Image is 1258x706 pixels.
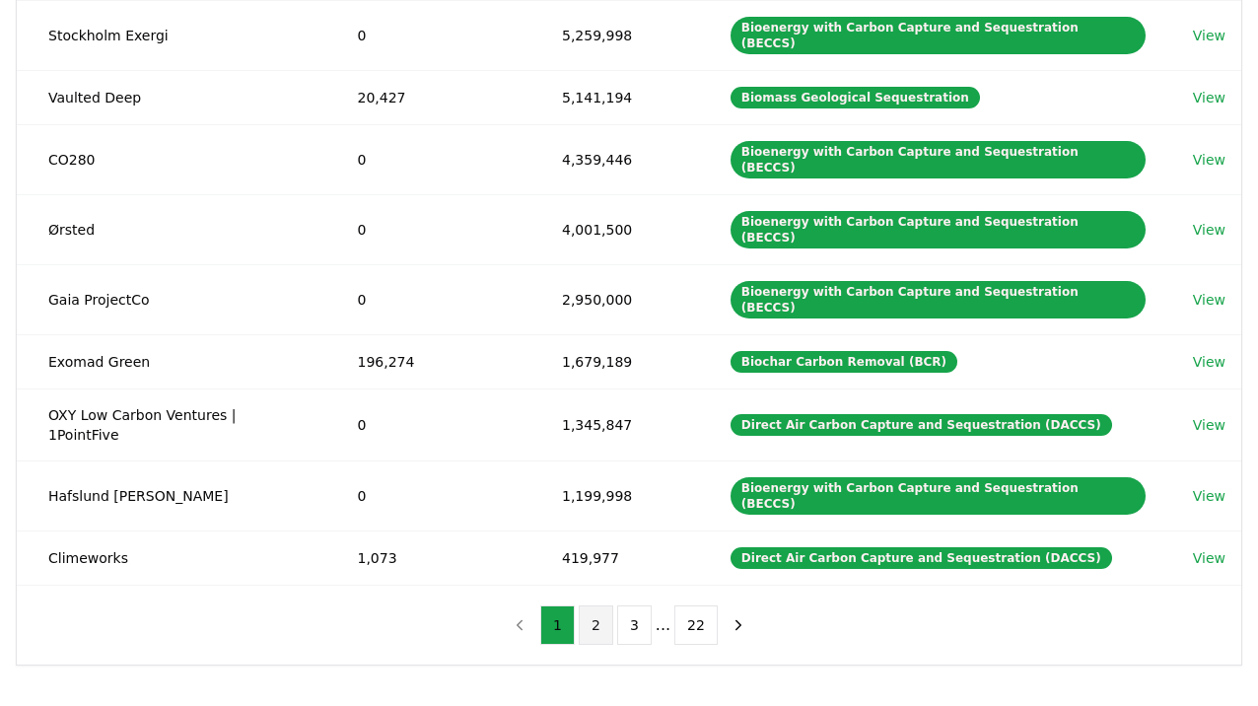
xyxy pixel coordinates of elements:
[325,194,530,264] td: 0
[731,414,1112,436] div: Direct Air Carbon Capture and Sequestration (DACCS)
[731,477,1146,515] div: Bioenergy with Carbon Capture and Sequestration (BECCS)
[17,124,325,194] td: CO280
[325,70,530,124] td: 20,427
[325,460,530,530] td: 0
[579,605,613,645] button: 2
[617,605,652,645] button: 3
[1193,88,1225,107] a: View
[17,264,325,334] td: Gaia ProjectCo
[530,124,699,194] td: 4,359,446
[530,388,699,460] td: 1,345,847
[325,530,530,585] td: 1,073
[731,547,1112,569] div: Direct Air Carbon Capture and Sequestration (DACCS)
[530,460,699,530] td: 1,199,998
[530,530,699,585] td: 419,977
[1193,150,1225,170] a: View
[1193,548,1225,568] a: View
[731,281,1146,318] div: Bioenergy with Carbon Capture and Sequestration (BECCS)
[17,460,325,530] td: Hafslund [PERSON_NAME]
[1193,486,1225,506] a: View
[325,264,530,334] td: 0
[530,334,699,388] td: 1,679,189
[530,194,699,264] td: 4,001,500
[325,388,530,460] td: 0
[325,124,530,194] td: 0
[656,613,670,637] li: ...
[325,334,530,388] td: 196,274
[17,70,325,124] td: Vaulted Deep
[722,605,755,645] button: next page
[540,605,575,645] button: 1
[1193,352,1225,372] a: View
[17,194,325,264] td: Ørsted
[17,530,325,585] td: Climeworks
[674,605,718,645] button: 22
[1193,26,1225,45] a: View
[530,264,699,334] td: 2,950,000
[530,70,699,124] td: 5,141,194
[731,87,980,108] div: Biomass Geological Sequestration
[1193,415,1225,435] a: View
[731,141,1146,178] div: Bioenergy with Carbon Capture and Sequestration (BECCS)
[731,211,1146,248] div: Bioenergy with Carbon Capture and Sequestration (BECCS)
[17,334,325,388] td: Exomad Green
[731,351,957,373] div: Biochar Carbon Removal (BCR)
[1193,220,1225,240] a: View
[1193,290,1225,310] a: View
[17,388,325,460] td: OXY Low Carbon Ventures | 1PointFive
[731,17,1146,54] div: Bioenergy with Carbon Capture and Sequestration (BECCS)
